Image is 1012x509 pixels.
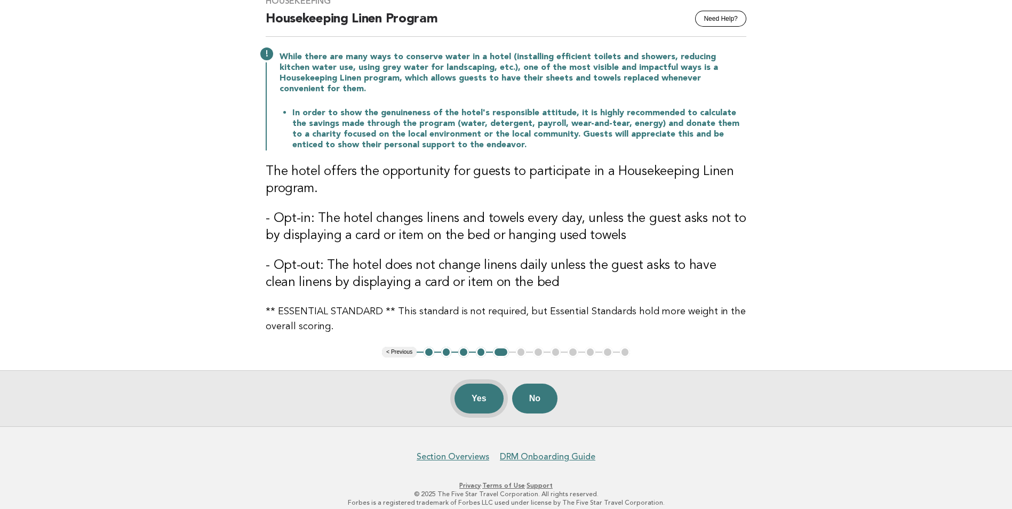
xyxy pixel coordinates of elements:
a: Section Overviews [417,451,489,462]
p: While there are many ways to conserve water in a hotel (installing efficient toilets and showers,... [280,52,746,94]
p: · · [180,481,833,490]
h3: - Opt-out: The hotel does not change linens daily unless the guest asks to have clean linens by d... [266,257,746,291]
button: 4 [476,347,487,357]
a: Support [527,482,553,489]
button: 1 [424,347,434,357]
h3: The hotel offers the opportunity for guests to participate in a Housekeeping Linen program. [266,163,746,197]
button: 5 [493,347,508,357]
a: Terms of Use [482,482,525,489]
h3: - Opt-in: The hotel changes linens and towels every day, unless the guest asks not to by displayi... [266,210,746,244]
button: 3 [458,347,469,357]
button: 2 [441,347,452,357]
h2: Housekeeping Linen Program [266,11,746,37]
a: DRM Onboarding Guide [500,451,595,462]
button: No [512,384,557,413]
button: Yes [455,384,504,413]
button: Need Help? [695,11,746,27]
p: Forbes is a registered trademark of Forbes LLC used under license by The Five Star Travel Corpora... [180,498,833,507]
p: © 2025 The Five Star Travel Corporation. All rights reserved. [180,490,833,498]
li: In order to show the genuineness of the hotel's responsible attitude, it is highly recommended to... [292,107,746,150]
button: < Previous [382,347,417,357]
p: ** ESSENTIAL STANDARD ** This standard is not required, but Essential Standards hold more weight ... [266,304,746,334]
a: Privacy [459,482,481,489]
